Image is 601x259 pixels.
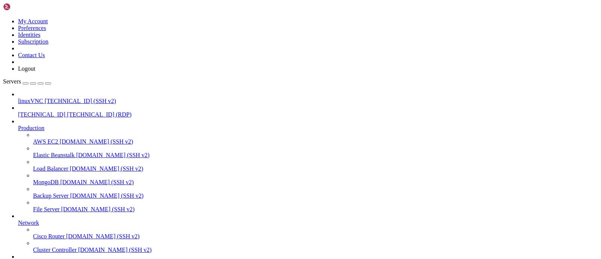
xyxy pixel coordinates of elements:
li: Elastic Beanstalk [DOMAIN_NAME] (SSH v2) [33,145,598,159]
span: Cluster Controller [33,247,77,253]
li: Backup Server [DOMAIN_NAME] (SSH v2) [33,186,598,199]
span: File Server [33,206,60,212]
a: AWS EC2 [DOMAIN_NAME] (SSH v2) [33,138,598,145]
a: Network [18,220,598,226]
li: [TECHNICAL_ID] [TECHNICAL_ID] (RDP) [18,105,598,118]
a: Load Balancer [DOMAIN_NAME] (SSH v2) [33,165,598,172]
li: linuxVNC [TECHNICAL_ID] (SSH v2) [18,91,598,105]
img: Shellngn [3,3,46,11]
li: File Server [DOMAIN_NAME] (SSH v2) [33,199,598,213]
a: MongoDB [DOMAIN_NAME] (SSH v2) [33,179,598,186]
span: Backup Server [33,192,69,199]
span: linuxVNC [18,98,43,104]
a: File Server [DOMAIN_NAME] (SSH v2) [33,206,598,213]
li: MongoDB [DOMAIN_NAME] (SSH v2) [33,172,598,186]
a: Logout [18,65,35,72]
a: Backup Server [DOMAIN_NAME] (SSH v2) [33,192,598,199]
li: AWS EC2 [DOMAIN_NAME] (SSH v2) [33,132,598,145]
a: Subscription [18,38,48,45]
span: [DOMAIN_NAME] (SSH v2) [61,206,135,212]
a: Elastic Beanstalk [DOMAIN_NAME] (SSH v2) [33,152,598,159]
span: Cisco Router [33,233,65,239]
span: [DOMAIN_NAME] (SSH v2) [60,138,133,145]
span: [DOMAIN_NAME] (SSH v2) [66,233,140,239]
span: [TECHNICAL_ID] [18,111,65,118]
span: Elastic Beanstalk [33,152,75,158]
span: [DOMAIN_NAME] (SSH v2) [70,165,143,172]
a: Production [18,125,598,132]
a: Identities [18,32,41,38]
li: Cisco Router [DOMAIN_NAME] (SSH v2) [33,226,598,240]
span: [DOMAIN_NAME] (SSH v2) [76,152,150,158]
a: linuxVNC [TECHNICAL_ID] (SSH v2) [18,98,598,105]
li: Cluster Controller [DOMAIN_NAME] (SSH v2) [33,240,598,253]
span: Production [18,125,44,131]
a: [TECHNICAL_ID] [TECHNICAL_ID] (RDP) [18,111,598,118]
li: Network [18,213,598,253]
span: [DOMAIN_NAME] (SSH v2) [60,179,134,185]
span: AWS EC2 [33,138,58,145]
span: MongoDB [33,179,59,185]
span: Load Balancer [33,165,68,172]
span: Network [18,220,39,226]
li: Production [18,118,598,213]
span: [TECHNICAL_ID] (RDP) [67,111,131,118]
a: Servers [3,78,51,85]
a: Contact Us [18,52,45,58]
a: Cluster Controller [DOMAIN_NAME] (SSH v2) [33,247,598,253]
span: [DOMAIN_NAME] (SSH v2) [70,192,144,199]
a: My Account [18,18,48,24]
a: Preferences [18,25,46,31]
a: Cisco Router [DOMAIN_NAME] (SSH v2) [33,233,598,240]
span: [DOMAIN_NAME] (SSH v2) [78,247,152,253]
span: Servers [3,78,21,85]
span: [TECHNICAL_ID] (SSH v2) [45,98,116,104]
li: Load Balancer [DOMAIN_NAME] (SSH v2) [33,159,598,172]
